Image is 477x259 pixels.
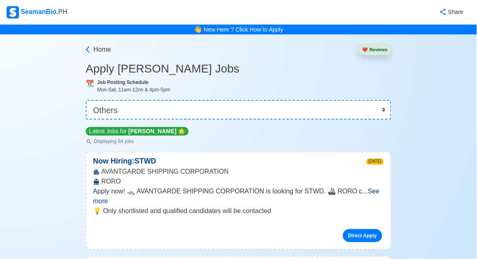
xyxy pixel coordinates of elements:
span: bell [194,25,202,34]
span: [DATE] [366,159,384,165]
span: Home [94,45,111,55]
span: star [178,128,185,134]
b: Job Posting Schedule [97,80,148,85]
span: .PH [57,8,68,15]
p: Latest Jobs for [86,127,189,136]
div: Mon-Sat, 11am-12nn & 4pm-5pm [97,86,391,93]
span: [PERSON_NAME] [128,128,176,134]
div: SeamanBio [7,6,67,18]
a: Direct Apply [343,229,382,242]
div: AVANTGARDE SHIPPING CORPORATION RORO [87,167,390,186]
h3: Apply [PERSON_NAME] Jobs [86,62,391,76]
a: New Here ? Click How to Apply [204,26,283,33]
button: heartReviews [358,44,391,55]
p: Now Hiring: STWD [87,156,163,167]
p: 💡 Only shortlisted and qualified candidates will be contacted [93,206,384,216]
span: See more [93,188,380,204]
span: Apply now! 🛥️ AVANTGARDE SHIPPING CORPORATION is looking for STWD. 🚢 RORO c [93,188,363,195]
a: Home [84,45,111,55]
span: heart [362,47,368,52]
p: Displaying 94 jobs [86,138,189,145]
span: ... [93,188,380,204]
button: Share [431,4,470,20]
span: calendar [86,80,94,87]
img: Logo [7,6,19,18]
